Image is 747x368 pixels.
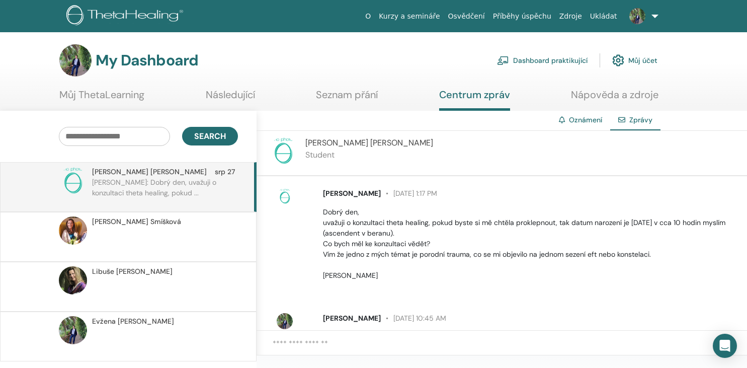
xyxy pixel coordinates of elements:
[59,167,87,195] img: no-photo.png
[96,51,198,69] h3: My Dashboard
[305,149,433,161] p: Student
[612,52,624,69] img: cog.svg
[555,7,586,26] a: Zdroje
[381,189,437,198] span: [DATE] 1:17 PM
[629,115,652,124] span: Zprávy
[323,207,735,281] p: Dobrý den, uvažuji o konzultaci theta healing, pokud byste si mě chtěla proklepnout, tak datum na...
[59,266,87,295] img: default.jpg
[269,137,297,165] img: no-photo.png
[92,216,181,227] span: [PERSON_NAME] Smíšková
[713,334,737,358] div: Open Intercom Messenger
[59,316,87,344] img: default.jpg
[277,188,293,204] img: no-photo.png
[92,266,173,277] span: Libuše [PERSON_NAME]
[497,49,588,71] a: Dashboard praktikující
[381,314,446,323] span: [DATE] 10:45 AM
[361,7,375,26] a: O
[92,177,238,207] p: [PERSON_NAME]: Dobrý den, uvažuji o konzultaci theta healing, pokud ...
[497,56,509,65] img: chalkboard-teacher.svg
[612,49,657,71] a: Můj účet
[59,44,92,77] img: default.jpg
[194,131,226,141] span: Search
[92,316,174,327] span: Evžena [PERSON_NAME]
[206,89,255,108] a: Následující
[629,8,645,24] img: default.jpg
[323,189,381,198] span: [PERSON_NAME]
[586,7,621,26] a: Ukládat
[66,5,187,28] img: logo.png
[375,7,444,26] a: Kurzy a semináře
[59,216,87,245] img: default.jpg
[277,313,293,329] img: default.jpg
[323,314,381,323] span: [PERSON_NAME]
[569,115,602,124] a: Oznámení
[489,7,555,26] a: Příběhy úspěchu
[59,89,144,108] a: Můj ThetaLearning
[92,167,207,177] span: [PERSON_NAME] [PERSON_NAME]
[439,89,510,111] a: Centrum zpráv
[305,137,433,148] span: [PERSON_NAME] [PERSON_NAME]
[444,7,489,26] a: Osvědčení
[316,89,378,108] a: Seznam přání
[571,89,658,108] a: Nápověda a zdroje
[182,127,238,145] button: Search
[215,167,235,177] span: srp 27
